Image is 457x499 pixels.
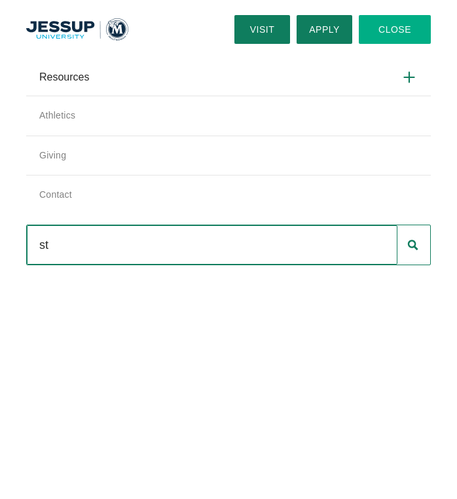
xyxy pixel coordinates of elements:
img: Multnomah University Logo [26,18,128,41]
span: Resources [39,71,89,84]
a: Home [26,18,128,41]
a: Apply [297,15,352,44]
button: Close [359,15,431,44]
a: Contact [26,175,431,215]
input: Search [27,225,397,265]
a: Athletics [26,96,431,136]
a: Giving [26,136,431,176]
a: Visit [234,15,290,44]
